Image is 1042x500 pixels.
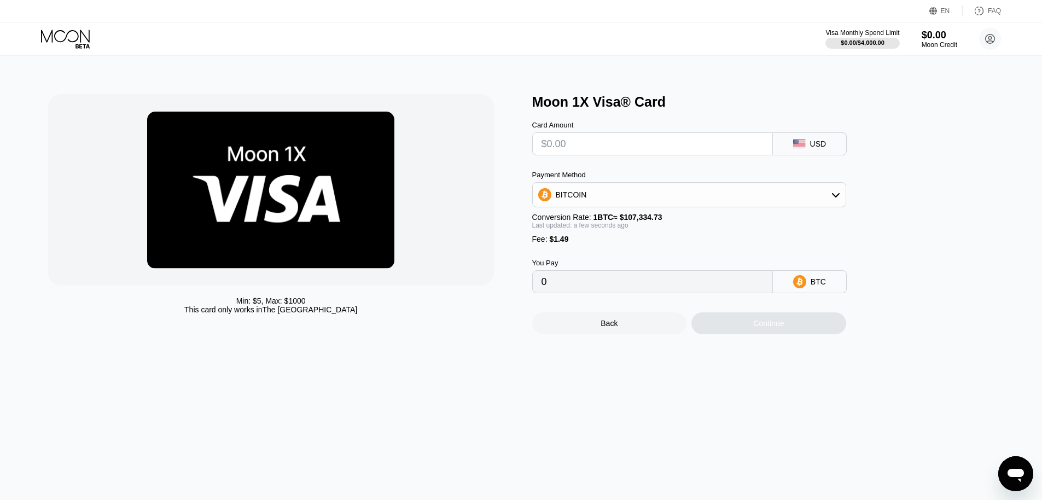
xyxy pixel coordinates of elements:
[593,213,662,222] span: 1 BTC ≈ $107,334.73
[825,29,899,37] div: Visa Monthly Spend Limit
[532,171,846,179] div: Payment Method
[963,5,1001,16] div: FAQ
[556,190,587,199] div: BITCOIN
[532,222,846,229] div: Last updated: a few seconds ago
[922,41,957,49] div: Moon Credit
[532,312,687,334] div: Back
[532,94,1005,110] div: Moon 1X Visa® Card
[236,296,306,305] div: Min: $ 5 , Max: $ 1000
[988,7,1001,15] div: FAQ
[841,39,884,46] div: $0.00 / $4,000.00
[542,133,764,155] input: $0.00
[549,235,568,243] span: $1.49
[532,235,846,243] div: Fee :
[601,319,618,328] div: Back
[922,30,957,41] div: $0.00
[532,213,846,222] div: Conversion Rate:
[532,259,773,267] div: You Pay
[929,5,963,16] div: EN
[184,305,357,314] div: This card only works in The [GEOGRAPHIC_DATA]
[922,30,957,49] div: $0.00Moon Credit
[533,184,846,206] div: BITCOIN
[532,121,773,129] div: Card Amount
[811,277,826,286] div: BTC
[825,29,899,49] div: Visa Monthly Spend Limit$0.00/$4,000.00
[941,7,950,15] div: EN
[810,139,826,148] div: USD
[998,456,1033,491] iframe: Button to launch messaging window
